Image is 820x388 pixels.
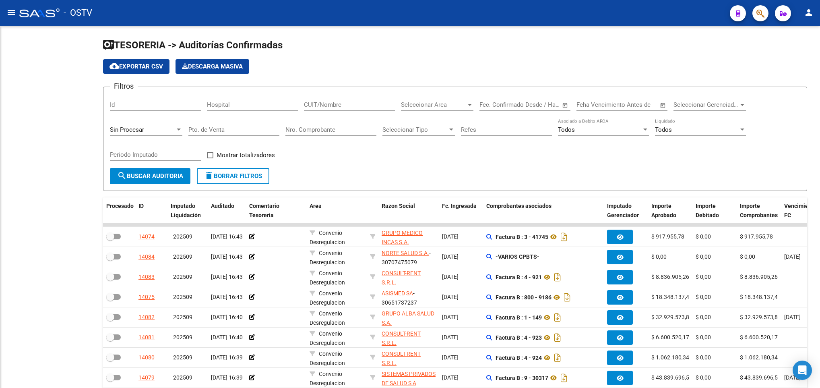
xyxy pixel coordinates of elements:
span: $ 32.929.573,80 [740,314,781,320]
span: [DATE] 16:39 [211,354,243,361]
span: $ 0,00 [696,253,711,260]
span: Borrar Filtros [204,172,262,180]
span: CONSULT-RENT S.R.L. [382,351,421,366]
span: $ 6.600.520,17 [740,334,778,340]
span: [DATE] [442,354,459,361]
div: - 30592558951 [382,369,436,386]
span: $ 0,00 [696,233,711,240]
span: Seleccionar Gerenciador [673,101,739,108]
strong: Factura B : 4 - 924 [496,355,542,361]
span: Vencimiento FC [784,203,817,218]
span: [DATE] 16:40 [211,334,243,340]
button: Open calendar [659,101,668,110]
span: $ 32.929.573,80 [651,314,692,320]
strong: Factura B : 9 - 30317 [496,375,548,381]
div: 14083 [138,272,155,282]
span: TESORERIA -> Auditorías Confirmadas [103,39,283,51]
button: Exportar CSV [103,59,169,74]
span: CONSULT-RENT S.R.L. [382,330,421,346]
span: Descarga Masiva [182,63,243,70]
span: $ 6.600.520,17 [651,334,689,340]
h3: Filtros [110,81,138,92]
strong: Factura B : 800 - 9186 [496,294,551,301]
span: Comentario Tesoreria [249,203,279,218]
div: - 30710542372 [382,349,436,366]
strong: -VARIOS CPBTS- [496,253,539,260]
i: Descargar documento [559,230,569,243]
input: Fecha fin [519,101,558,108]
strong: Factura B : 1 - 149 [496,314,542,321]
span: Imputado Liquidación [171,203,201,218]
button: Descarga Masiva [176,59,249,74]
span: $ 8.836.905,26 [740,274,778,280]
span: NORTE SALUD S.A. [382,250,429,256]
button: Open calendar [561,101,570,110]
span: ASISMED SA [382,290,413,297]
span: $ 43.839.696,50 [651,374,692,381]
span: 202509 [173,253,192,260]
mat-icon: cloud_download [109,61,119,71]
mat-icon: menu [6,8,16,17]
span: Razon Social [382,203,415,209]
span: [DATE] [442,233,459,240]
span: Fc. Ingresada [442,203,477,209]
datatable-header-cell: Fc. Ingresada [439,197,483,224]
div: - 30711357056 [382,228,436,245]
span: $ 8.836.905,26 [651,274,689,280]
span: [DATE] 16:43 [211,253,243,260]
span: $ 18.348.137,40 [651,294,692,300]
span: SISTEMAS PRIVADOS DE SALUD S A [382,371,436,386]
span: $ 0,00 [696,294,711,300]
mat-icon: search [117,171,127,181]
i: Descargar documento [552,311,563,324]
datatable-header-cell: Comprobantes asociados [483,197,604,224]
span: [DATE] [442,294,459,300]
div: 14084 [138,252,155,261]
span: Convenio Desregulacion [310,270,345,286]
span: [DATE] 16:43 [211,294,243,300]
span: [DATE] [442,274,459,280]
div: 14082 [138,313,155,322]
span: Seleccionar Tipo [382,126,448,133]
span: $ 0,00 [696,274,711,280]
datatable-header-cell: Imputado Liquidación [167,197,208,224]
span: Todos [558,126,575,133]
datatable-header-cell: Area [306,197,367,224]
strong: Factura B : 4 - 921 [496,274,542,280]
span: $ 917.955,78 [740,233,773,240]
span: [DATE] [784,374,801,381]
span: 202509 [173,274,192,280]
span: Buscar Auditoria [117,172,183,180]
span: 202509 [173,294,192,300]
strong: Factura B : 4 - 923 [496,334,542,341]
span: [DATE] [442,314,459,320]
span: [DATE] [442,253,459,260]
div: - 30710542372 [382,269,436,286]
span: $ 0,00 [696,334,711,340]
app-download-masive: Descarga masiva de comprobantes (adjuntos) [176,59,249,74]
span: $ 0,00 [696,314,711,320]
span: $ 1.062.180,34 [651,354,689,361]
span: Imputado Gerenciador [607,203,639,218]
span: Todos [655,126,672,133]
span: [DATE] 16:43 [211,233,243,240]
span: Importe Comprobantes [740,203,778,218]
input: Fecha inicio [479,101,512,108]
datatable-header-cell: Importe Aprobado [648,197,692,224]
span: Comprobantes asociados [486,203,551,209]
span: Procesado [106,203,134,209]
span: 202509 [173,354,192,361]
div: - 30707475079 [382,249,436,266]
datatable-header-cell: Importe Comprobantes [737,197,781,224]
div: - 30710542372 [382,329,436,346]
strong: Factura B : 3 - 41745 [496,234,548,240]
span: [DATE] 16:43 [211,274,243,280]
span: $ 18.348.137,40 [740,294,781,300]
span: GRUPO ALBA SALUD S.A. [382,310,434,326]
div: 14075 [138,293,155,302]
i: Descargar documento [552,351,563,364]
div: - 30718039734 [382,309,436,326]
span: [DATE] [784,314,801,320]
i: Descargar documento [552,331,563,344]
span: Seleccionar Area [401,101,466,108]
